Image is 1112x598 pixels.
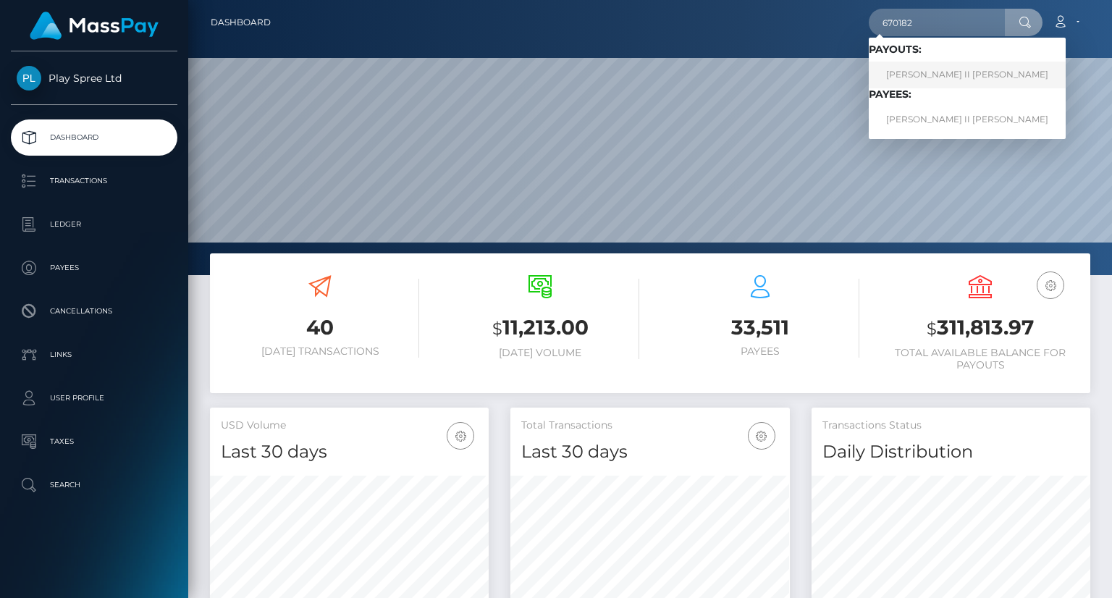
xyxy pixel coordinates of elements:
a: Search [11,467,177,503]
a: Cancellations [11,293,177,329]
h6: Payouts: [869,43,1066,56]
h5: Transactions Status [822,418,1079,433]
h4: Last 30 days [521,439,778,465]
p: User Profile [17,387,172,409]
a: Taxes [11,424,177,460]
small: $ [492,319,502,339]
a: Transactions [11,163,177,199]
p: Dashboard [17,127,172,148]
h6: Payees [661,345,859,358]
h3: 33,511 [661,313,859,342]
h4: Daily Distribution [822,439,1079,465]
span: Play Spree Ltd [11,72,177,85]
input: Search... [869,9,1005,36]
img: MassPay Logo [30,12,159,40]
a: [PERSON_NAME] II [PERSON_NAME] [869,62,1066,88]
h6: Payees: [869,88,1066,101]
p: Payees [17,257,172,279]
h5: USD Volume [221,418,478,433]
p: Taxes [17,431,172,452]
a: Links [11,337,177,373]
a: User Profile [11,380,177,416]
p: Search [17,474,172,496]
h3: 40 [221,313,419,342]
a: Ledger [11,206,177,243]
p: Links [17,344,172,366]
h6: Total Available Balance for Payouts [881,347,1079,371]
a: Dashboard [211,7,271,38]
p: Cancellations [17,300,172,322]
a: Payees [11,250,177,286]
p: Ledger [17,214,172,235]
img: Play Spree Ltd [17,66,41,90]
h4: Last 30 days [221,439,478,465]
p: Transactions [17,170,172,192]
h5: Total Transactions [521,418,778,433]
a: [PERSON_NAME] II [PERSON_NAME] [869,106,1066,133]
small: $ [927,319,937,339]
a: Dashboard [11,119,177,156]
h6: [DATE] Volume [441,347,639,359]
h3: 311,813.97 [881,313,1079,343]
h3: 11,213.00 [441,313,639,343]
h6: [DATE] Transactions [221,345,419,358]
